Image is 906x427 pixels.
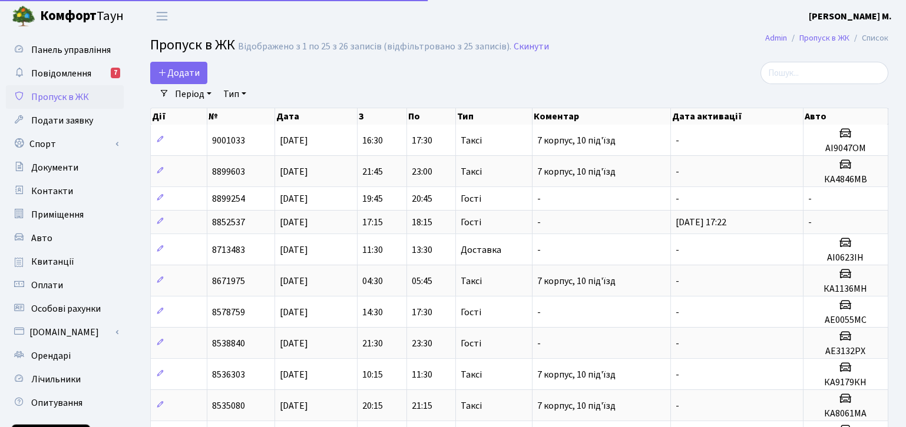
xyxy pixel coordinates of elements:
[676,216,726,229] span: [DATE] 17:22
[808,174,883,185] h5: КА4846МВ
[362,192,383,205] span: 19:45
[362,216,383,229] span: 17:15
[808,315,883,326] h5: АЕ0055МС
[6,368,124,391] a: Лічильники
[6,391,124,415] a: Опитування
[31,91,89,104] span: Пропуск в ЖК
[212,216,245,229] span: 8852537
[280,134,308,147] span: [DATE]
[150,35,235,55] span: Пропуск в ЖК
[31,67,91,80] span: Повідомлення
[212,368,245,381] span: 8536303
[537,192,541,205] span: -
[808,346,883,357] h5: АЕ3132РХ
[765,32,787,44] a: Admin
[6,321,124,344] a: [DOMAIN_NAME]
[212,165,245,178] span: 8899603
[407,108,456,125] th: По
[676,399,679,412] span: -
[412,337,432,350] span: 23:30
[671,108,804,125] th: Дата активації
[537,275,616,288] span: 7 корпус, 10 під'їзд
[808,283,883,295] h5: КА1136МН
[808,216,812,229] span: -
[6,226,124,250] a: Авто
[362,337,383,350] span: 21:30
[31,279,63,292] span: Оплати
[809,9,892,24] a: [PERSON_NAME] М.
[362,368,383,381] span: 10:15
[31,185,73,198] span: Контакти
[362,134,383,147] span: 16:30
[362,275,383,288] span: 04:30
[537,243,541,256] span: -
[31,114,93,127] span: Подати заявку
[412,216,432,229] span: 18:15
[537,306,541,319] span: -
[31,302,101,315] span: Особові рахунки
[280,399,308,412] span: [DATE]
[676,192,679,205] span: -
[461,245,501,255] span: Доставка
[111,68,120,78] div: 7
[362,165,383,178] span: 21:45
[280,337,308,350] span: [DATE]
[461,308,481,317] span: Гості
[31,161,78,174] span: Документи
[676,337,679,350] span: -
[461,276,482,286] span: Таксі
[151,108,207,125] th: Дії
[412,134,432,147] span: 17:30
[6,62,124,85] a: Повідомлення7
[280,306,308,319] span: [DATE]
[31,208,84,221] span: Приміщення
[170,84,216,104] a: Період
[808,408,883,419] h5: КА8061МА
[456,108,533,125] th: Тип
[412,165,432,178] span: 23:00
[362,399,383,412] span: 20:15
[676,306,679,319] span: -
[748,26,906,51] nav: breadcrumb
[207,108,275,125] th: №
[31,44,111,56] span: Панель управління
[676,243,679,256] span: -
[537,399,616,412] span: 7 корпус, 10 під'їзд
[533,108,671,125] th: Коментар
[412,275,432,288] span: 05:45
[275,108,358,125] th: Дата
[212,399,245,412] span: 8535080
[6,179,124,203] a: Контакти
[280,165,308,178] span: [DATE]
[212,192,245,205] span: 8899254
[808,192,812,205] span: -
[676,275,679,288] span: -
[461,167,482,176] span: Таксі
[412,243,432,256] span: 13:30
[31,255,74,268] span: Квитанції
[31,349,71,362] span: Орендарі
[280,275,308,288] span: [DATE]
[849,32,888,45] li: Список
[280,368,308,381] span: [DATE]
[147,6,177,26] button: Переключити навігацію
[537,134,616,147] span: 7 корпус, 10 під'їзд
[212,337,245,350] span: 8538840
[280,243,308,256] span: [DATE]
[40,6,124,26] span: Таун
[412,306,432,319] span: 17:30
[461,339,481,348] span: Гості
[362,243,383,256] span: 11:30
[461,401,482,411] span: Таксі
[6,156,124,179] a: Документи
[6,109,124,132] a: Подати заявку
[6,344,124,368] a: Орендарі
[6,38,124,62] a: Панель управління
[358,108,406,125] th: З
[6,85,124,109] a: Пропуск в ЖК
[461,370,482,379] span: Таксі
[6,273,124,297] a: Оплати
[412,368,432,381] span: 11:30
[760,62,888,84] input: Пошук...
[6,250,124,273] a: Квитанції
